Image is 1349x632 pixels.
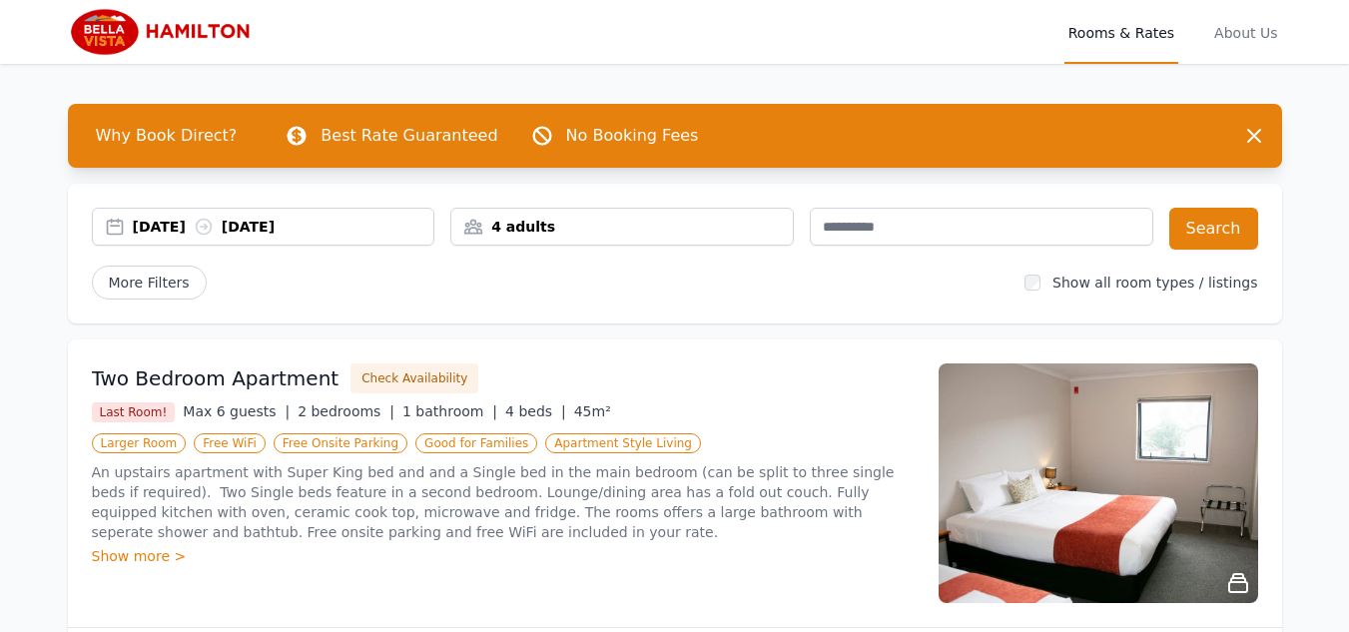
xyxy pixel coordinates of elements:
[92,402,176,422] span: Last Room!
[1052,275,1257,291] label: Show all room types / listings
[92,546,915,566] div: Show more >
[298,403,394,419] span: 2 bedrooms |
[415,433,537,453] span: Good for Families
[1169,208,1258,250] button: Search
[350,363,478,393] button: Check Availability
[274,433,407,453] span: Free Onsite Parking
[574,403,611,419] span: 45m²
[183,403,290,419] span: Max 6 guests |
[80,116,254,156] span: Why Book Direct?
[194,433,266,453] span: Free WiFi
[92,433,187,453] span: Larger Room
[505,403,566,419] span: 4 beds |
[545,433,701,453] span: Apartment Style Living
[133,217,434,237] div: [DATE] [DATE]
[451,217,793,237] div: 4 adults
[92,266,207,300] span: More Filters
[68,8,260,56] img: Bella Vista Hamilton
[321,124,497,148] p: Best Rate Guaranteed
[566,124,699,148] p: No Booking Fees
[402,403,497,419] span: 1 bathroom |
[92,364,339,392] h3: Two Bedroom Apartment
[92,462,915,542] p: An upstairs apartment with Super King bed and and a Single bed in the main bedroom (can be split ...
